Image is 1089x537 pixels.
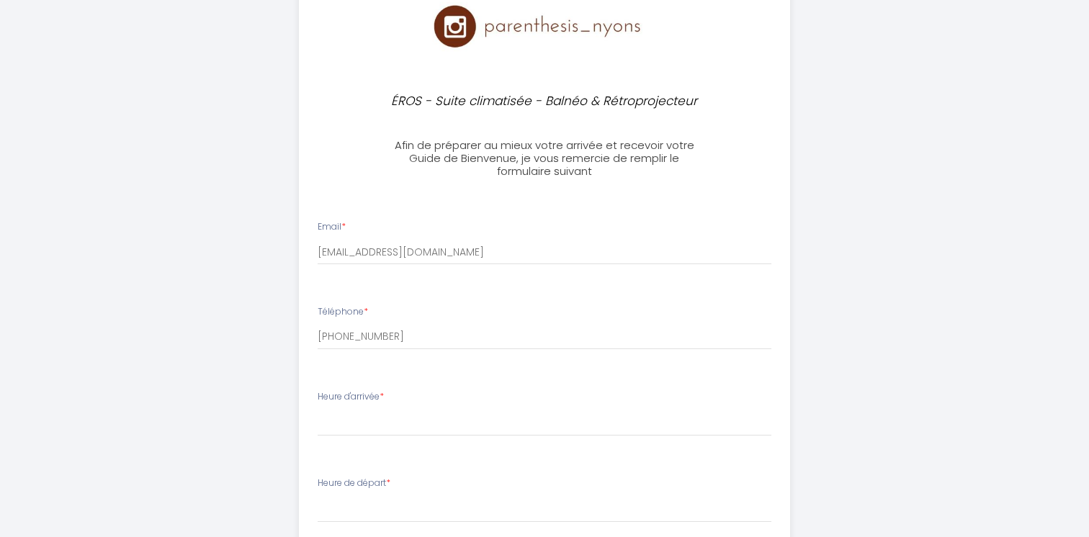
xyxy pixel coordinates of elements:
label: Téléphone [318,305,368,319]
label: Heure d'arrivée [318,390,384,404]
label: Heure de départ [318,477,390,490]
h3: Afin de préparer au mieux votre arrivée et recevoir votre Guide de Bienvenue, je vous remercie de... [384,139,704,178]
label: Email [318,220,346,234]
p: ÉROS - Suite climatisée - Balnéo & Rétroprojecteur [390,91,699,111]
